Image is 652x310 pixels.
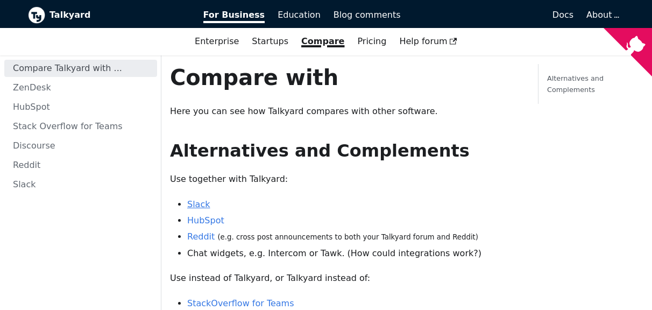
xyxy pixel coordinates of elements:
a: Blog comments [327,6,407,24]
p: Here you can see how Talkyard compares with other software. [170,104,521,118]
a: Docs [407,6,580,24]
a: Reddit [4,157,157,174]
a: Compare [301,36,344,46]
a: Talkyard logoTalkyard [28,6,188,24]
a: StackOverflow for Teams [187,298,294,308]
span: For Business [203,10,265,23]
p: Use together with Talkyard: [170,172,521,186]
a: HubSpot [187,215,224,226]
a: For Business [197,6,272,24]
a: Discourse [4,137,157,154]
a: About [586,10,618,20]
span: Help forum [399,36,457,46]
a: Slack [4,176,157,193]
span: Blog comments [334,10,401,20]
a: Slack [187,199,210,209]
h1: Compare with [170,64,521,91]
small: (e.g. cross post announcements to both your Talkyard forum and Reddit) [217,233,478,241]
p: Use instead of Talkyard, or Talkyard instead of: [170,271,521,285]
a: Reddit [187,231,215,242]
a: Education [271,6,327,24]
b: Talkyard [49,8,188,22]
span: Education [278,10,321,20]
a: Startups [245,32,295,51]
a: HubSpot [4,98,157,116]
a: Help forum [393,32,464,51]
a: Enterprise [188,32,245,51]
li: Chat widgets, e.g. Intercom or Tawk. (How could integrations work?) [187,246,521,260]
span: Docs [552,10,573,20]
h2: Alternatives and Complements [170,140,521,161]
img: Talkyard logo [28,6,45,24]
a: Compare Talkyard with ... [4,60,157,77]
a: Alternatives and Complements [547,74,604,94]
a: Stack Overflow for Teams [4,118,157,135]
a: ZenDesk [4,79,157,96]
a: Pricing [351,32,393,51]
